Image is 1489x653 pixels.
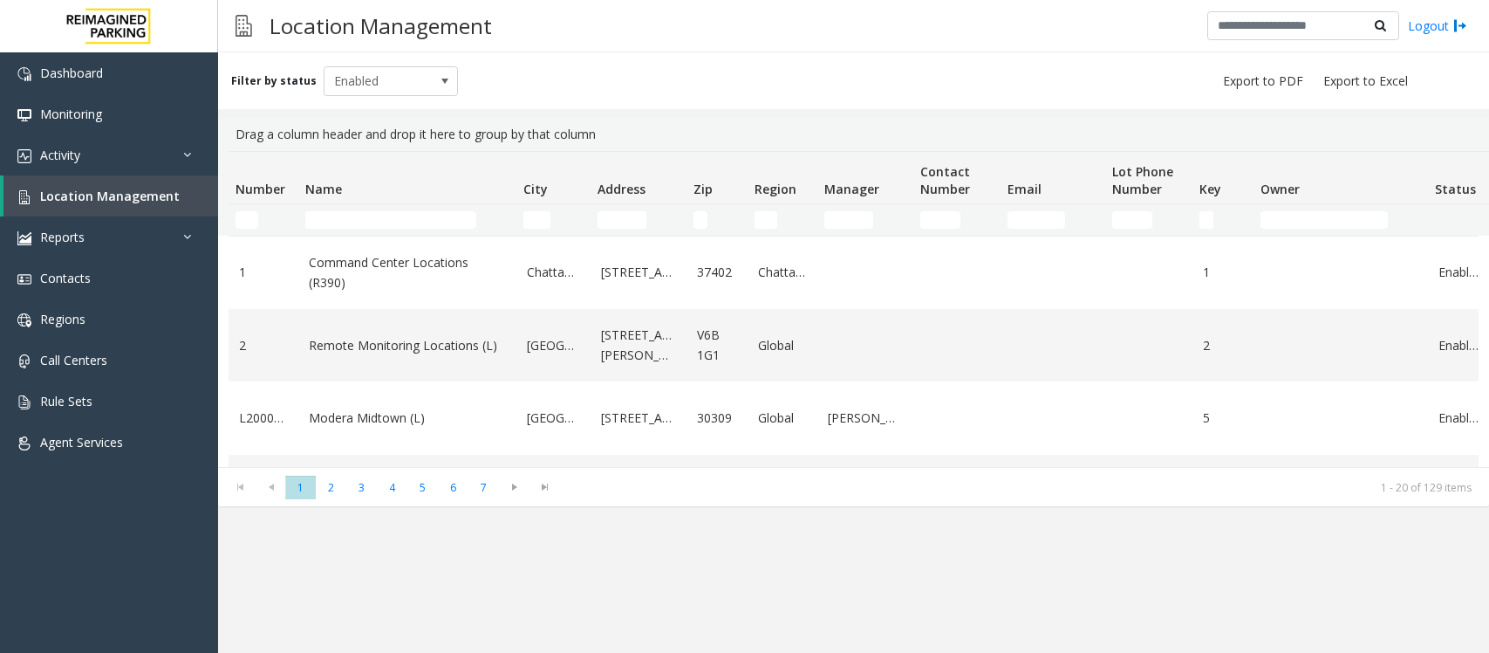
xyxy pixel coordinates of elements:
td: Email Filter [1001,204,1105,236]
span: Export to PDF [1223,72,1303,90]
span: Reports [40,229,85,245]
a: [STREET_ADDRESS] [601,263,676,282]
span: Go to the next page [502,480,526,494]
td: Contact Number Filter [913,204,1001,236]
kendo-pager-info: 1 - 20 of 129 items [570,480,1472,495]
a: [PERSON_NAME] [828,409,903,428]
span: Agent Services [40,434,123,450]
span: Address [598,181,645,197]
input: Name Filter [305,211,476,229]
img: 'icon' [17,272,31,286]
img: pageIcon [236,4,252,47]
input: Key Filter [1199,211,1213,229]
img: 'icon' [17,67,31,81]
span: Activity [40,147,80,163]
td: Owner Filter [1253,204,1428,236]
input: Contact Number Filter [920,211,960,229]
span: Export to Excel [1323,72,1408,90]
img: 'icon' [17,190,31,204]
img: 'icon' [17,354,31,368]
a: Global [758,336,807,355]
h3: Location Management [261,4,501,47]
img: 'icon' [17,149,31,163]
a: 2 [1203,336,1243,355]
button: Export to Excel [1316,69,1415,93]
span: Page 5 [407,476,438,499]
span: Page 1 [285,476,316,499]
a: 1 [1203,263,1243,282]
span: Page 2 [316,476,346,499]
img: 'icon' [17,231,31,245]
input: Lot Phone Number Filter [1112,211,1152,229]
a: V6B 1G1 [697,326,737,365]
a: Enabled [1438,336,1479,355]
span: Email [1007,181,1042,197]
a: 1 [239,263,288,282]
span: Location Management [40,188,180,204]
input: Owner Filter [1260,211,1388,229]
td: City Filter [516,204,591,236]
span: Go to the last page [533,480,557,494]
img: logout [1453,17,1467,35]
a: L20000500 [239,409,288,428]
a: Enabled [1438,409,1479,428]
label: Filter by status [231,73,317,89]
span: Go to the last page [529,475,560,499]
a: Location Management [3,175,218,217]
span: City [523,181,548,197]
th: Status [1428,152,1489,204]
span: Manager [824,181,879,197]
td: Number Filter [229,204,298,236]
span: Rule Sets [40,393,92,409]
td: Key Filter [1192,204,1253,236]
span: Enabled [324,67,431,95]
a: [GEOGRAPHIC_DATA] [527,409,580,428]
a: Global [758,409,807,428]
span: Contacts [40,270,91,286]
span: Zip [693,181,713,197]
a: 30309 [697,409,737,428]
a: [STREET_ADDRESS] [601,409,676,428]
span: Dashboard [40,65,103,81]
input: Address Filter [598,211,646,229]
a: Command Center Locations (R390) [309,253,506,292]
span: Go to the next page [499,475,529,499]
div: Drag a column header and drop it here to group by that column [229,118,1479,151]
input: Zip Filter [693,211,707,229]
input: City Filter [523,211,550,229]
a: Chattanooga [527,263,580,282]
a: 2 [239,336,288,355]
span: Page 3 [346,476,377,499]
span: Call Centers [40,352,107,368]
input: Email Filter [1007,211,1065,229]
a: 37402 [697,263,737,282]
div: Data table [218,151,1489,467]
td: Zip Filter [686,204,748,236]
td: Lot Phone Number Filter [1105,204,1192,236]
td: Name Filter [298,204,516,236]
span: Lot Phone Number [1112,163,1173,197]
a: Enabled [1438,263,1479,282]
span: Owner [1260,181,1300,197]
td: Manager Filter [817,204,913,236]
td: Region Filter [748,204,817,236]
span: Page 6 [438,476,468,499]
a: Chattanooga [758,263,807,282]
a: Remote Monitoring Locations (L) [309,336,506,355]
span: Monitoring [40,106,102,122]
a: [STREET_ADDRESS][PERSON_NAME] [601,326,676,365]
a: [GEOGRAPHIC_DATA] [527,336,580,355]
span: Key [1199,181,1221,197]
span: Name [305,181,342,197]
input: Region Filter [755,211,777,229]
img: 'icon' [17,108,31,122]
span: Page 7 [468,476,499,499]
td: Status Filter [1428,204,1489,236]
input: Number Filter [236,211,258,229]
input: Manager Filter [824,211,873,229]
img: 'icon' [17,395,31,409]
a: Modera Midtown (L) [309,409,506,428]
span: Page 4 [377,476,407,499]
span: Region [755,181,796,197]
span: Regions [40,311,85,327]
